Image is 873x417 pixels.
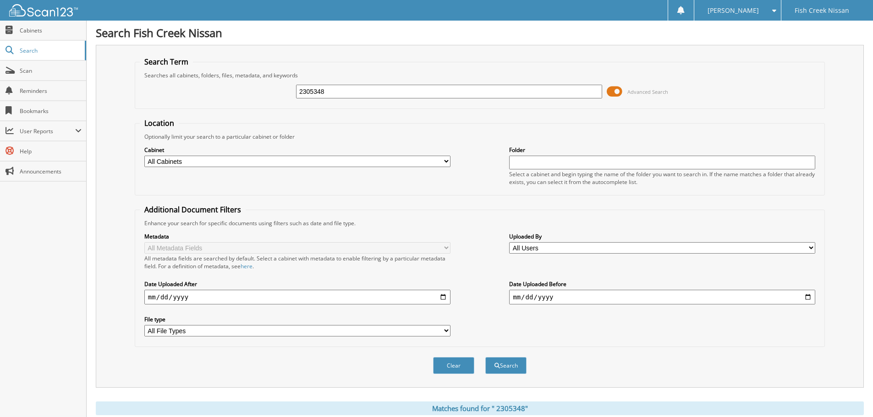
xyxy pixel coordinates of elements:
[20,107,82,115] span: Bookmarks
[20,27,82,34] span: Cabinets
[20,147,82,155] span: Help
[140,219,820,227] div: Enhance your search for specific documents using filters such as date and file type.
[96,25,864,40] h1: Search Fish Creek Nissan
[509,280,815,288] label: Date Uploaded Before
[708,8,759,13] span: [PERSON_NAME]
[144,315,450,323] label: File type
[20,127,75,135] span: User Reports
[241,262,253,270] a: here
[20,47,80,54] span: Search
[9,4,78,16] img: scan123-logo-white.svg
[144,233,450,240] label: Metadata
[509,170,815,186] div: Select a cabinet and begin typing the name of the folder you want to search in. If the name match...
[627,88,668,95] span: Advanced Search
[509,290,815,304] input: end
[144,290,450,304] input: start
[140,71,820,79] div: Searches all cabinets, folders, files, metadata, and keywords
[20,87,82,95] span: Reminders
[140,118,179,128] legend: Location
[433,357,474,374] button: Clear
[144,146,450,154] label: Cabinet
[144,255,450,270] div: All metadata fields are searched by default. Select a cabinet with metadata to enable filtering b...
[96,401,864,415] div: Matches found for " 2305348"
[509,233,815,240] label: Uploaded By
[20,168,82,175] span: Announcements
[140,133,820,141] div: Optionally limit your search to a particular cabinet or folder
[795,8,849,13] span: Fish Creek Nissan
[20,67,82,75] span: Scan
[144,280,450,288] label: Date Uploaded After
[140,205,246,215] legend: Additional Document Filters
[509,146,815,154] label: Folder
[485,357,527,374] button: Search
[140,57,193,67] legend: Search Term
